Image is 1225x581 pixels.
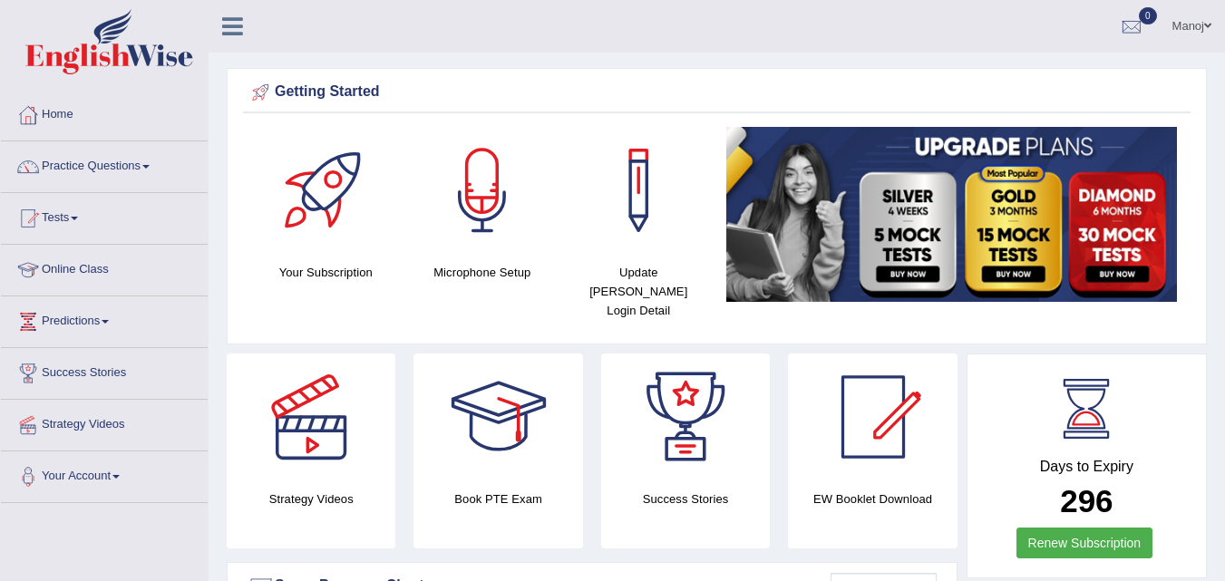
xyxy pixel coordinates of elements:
h4: Your Subscription [257,263,395,282]
a: Home [1,90,208,135]
a: Predictions [1,296,208,342]
div: Getting Started [248,79,1186,106]
h4: EW Booklet Download [788,489,957,508]
a: Tests [1,193,208,238]
h4: Update [PERSON_NAME] Login Detail [569,263,708,320]
a: Online Class [1,245,208,290]
h4: Days to Expiry [987,459,1186,475]
h4: Book PTE Exam [413,489,582,508]
h4: Microphone Setup [413,263,552,282]
h4: Success Stories [601,489,770,508]
b: 296 [1060,483,1113,518]
a: Success Stories [1,348,208,393]
a: Practice Questions [1,141,208,187]
a: Your Account [1,451,208,497]
img: small5.jpg [726,127,1178,302]
h4: Strategy Videos [227,489,395,508]
span: 0 [1139,7,1157,24]
a: Strategy Videos [1,400,208,445]
a: Renew Subscription [1016,528,1153,558]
